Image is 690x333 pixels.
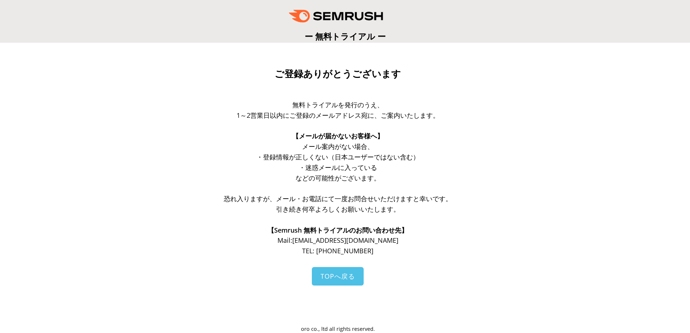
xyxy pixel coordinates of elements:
[275,68,401,79] span: ご登録ありがとうございます
[305,30,386,42] span: ー 無料トライアル ー
[237,111,439,120] span: 1～2営業日以内にご登録のメールアドレス宛に、ご案内いたします。
[276,205,400,213] span: 引き続き何卒よろしくお願いいたします。
[296,174,380,182] span: などの可能性がございます。
[224,194,452,203] span: 恐れ入りますが、メール・お電話にて一度お問合せいただけますと幸いです。
[292,132,384,140] span: 【メールが届かないお客様へ】
[301,325,375,332] span: oro co., ltd all rights reserved.
[277,236,398,245] span: Mail: [EMAIL_ADDRESS][DOMAIN_NAME]
[299,163,377,172] span: ・迷惑メールに入っている
[312,267,364,286] a: TOPへ戻る
[256,153,419,161] span: ・登録情報が正しくない（日本ユーザーではない含む）
[302,142,374,151] span: メール案内がない場合、
[292,100,384,109] span: 無料トライアルを発行のうえ、
[321,272,355,280] span: TOPへ戻る
[268,226,408,234] span: 【Semrush 無料トライアルのお問い合わせ先】
[302,246,373,255] span: TEL: [PHONE_NUMBER]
